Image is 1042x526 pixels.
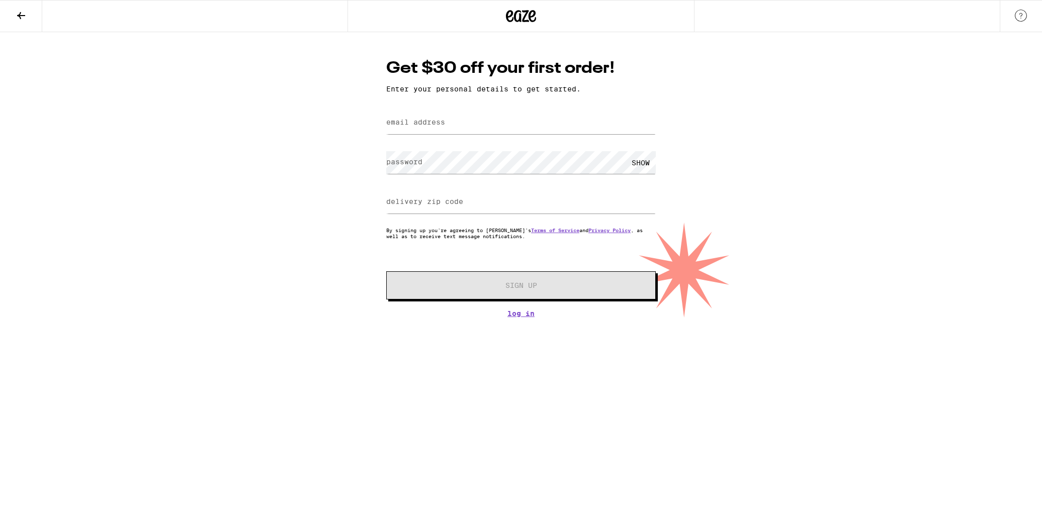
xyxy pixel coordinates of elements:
[386,309,656,318] a: Log In
[505,282,537,289] span: Sign Up
[386,197,463,205] label: delivery zip code
[386,57,656,80] h1: Get $30 off your first order!
[626,151,656,174] div: SHOW
[386,85,656,93] p: Enter your personal details to get started.
[386,191,656,214] input: delivery zip code
[531,227,579,233] a: Terms of Service
[386,118,445,126] label: email address
[588,227,631,233] a: Privacy Policy
[386,112,656,134] input: email address
[386,227,656,239] p: By signing up you're agreeing to [PERSON_NAME]'s and , as well as to receive text message notific...
[386,158,422,166] label: password
[386,271,656,299] button: Sign Up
